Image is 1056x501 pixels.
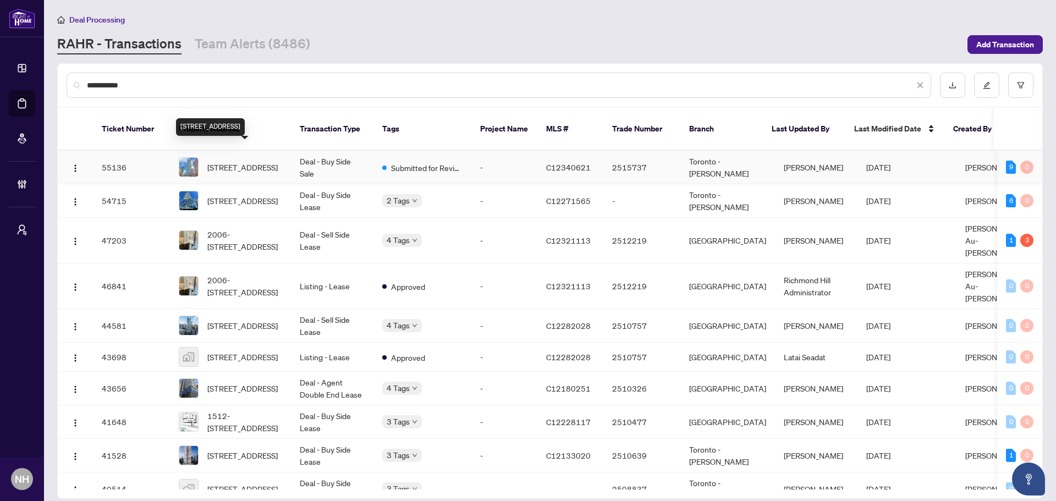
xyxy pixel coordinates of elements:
[965,196,1025,206] span: [PERSON_NAME]
[866,196,890,206] span: [DATE]
[67,317,84,334] button: Logo
[16,224,28,235] span: user-switch
[603,343,680,372] td: 2510757
[93,405,170,439] td: 41648
[944,108,1010,151] th: Created By
[412,486,417,492] span: down
[866,417,890,427] span: [DATE]
[67,232,84,249] button: Logo
[546,162,591,172] span: C12340621
[1006,234,1016,247] div: 1
[15,471,29,487] span: NH
[471,372,537,405] td: -
[976,36,1034,53] span: Add Transaction
[546,450,591,460] span: C12133020
[546,235,591,245] span: C12321113
[67,480,84,498] button: Logo
[866,321,890,331] span: [DATE]
[67,348,84,366] button: Logo
[207,351,278,363] span: [STREET_ADDRESS]
[866,235,890,245] span: [DATE]
[373,108,471,151] th: Tags
[71,486,80,494] img: Logo
[93,372,170,405] td: 43656
[93,309,170,343] td: 44581
[471,405,537,439] td: -
[67,192,84,210] button: Logo
[546,383,591,393] span: C12180251
[1008,73,1033,98] button: filter
[387,319,410,332] span: 4 Tags
[179,348,198,366] img: thumbnail-img
[680,151,775,184] td: Toronto - [PERSON_NAME]
[179,412,198,431] img: thumbnail-img
[965,321,1025,331] span: [PERSON_NAME]
[603,218,680,263] td: 2512219
[71,237,80,246] img: Logo
[866,484,890,494] span: [DATE]
[1006,382,1016,395] div: 0
[775,151,857,184] td: [PERSON_NAME]
[71,419,80,427] img: Logo
[680,108,763,151] th: Branch
[940,73,965,98] button: download
[387,382,410,394] span: 4 Tags
[412,419,417,425] span: down
[1020,382,1033,395] div: 0
[179,191,198,210] img: thumbnail-img
[854,123,921,135] span: Last Modified Date
[974,73,999,98] button: edit
[603,184,680,218] td: -
[965,352,1025,362] span: [PERSON_NAME]
[93,218,170,263] td: 47203
[983,81,991,89] span: edit
[179,316,198,335] img: thumbnail-img
[207,320,278,332] span: [STREET_ADDRESS]
[680,439,775,472] td: Toronto - [PERSON_NAME]
[291,108,373,151] th: Transaction Type
[471,108,537,151] th: Project Name
[391,280,425,293] span: Approved
[775,405,857,439] td: [PERSON_NAME]
[93,108,170,151] th: Ticket Number
[471,151,537,184] td: -
[412,238,417,243] span: down
[67,447,84,464] button: Logo
[391,162,463,174] span: Submitted for Review
[93,263,170,309] td: 46841
[471,184,537,218] td: -
[387,415,410,428] span: 3 Tags
[546,417,591,427] span: C12228117
[57,35,182,54] a: RAHR - Transactions
[57,16,65,24] span: home
[1020,449,1033,462] div: 0
[680,372,775,405] td: [GEOGRAPHIC_DATA]
[965,450,1025,460] span: [PERSON_NAME]
[603,405,680,439] td: 2510477
[412,323,417,328] span: down
[387,234,410,246] span: 4 Tags
[179,379,198,398] img: thumbnail-img
[71,197,80,206] img: Logo
[471,263,537,309] td: -
[9,8,35,29] img: logo
[207,274,282,298] span: 2006-[STREET_ADDRESS]
[537,108,603,151] th: MLS #
[866,162,890,172] span: [DATE]
[965,223,1025,257] span: [PERSON_NAME] Au-[PERSON_NAME]
[965,162,1025,172] span: [PERSON_NAME]
[965,484,1025,494] span: [PERSON_NAME]
[1006,319,1016,332] div: 0
[965,383,1025,393] span: [PERSON_NAME]
[471,343,537,372] td: -
[775,439,857,472] td: [PERSON_NAME]
[291,309,373,343] td: Deal - Sell Side Lease
[67,277,84,295] button: Logo
[1006,415,1016,428] div: 0
[179,480,198,498] img: thumbnail-img
[71,283,80,291] img: Logo
[71,385,80,394] img: Logo
[845,108,944,151] th: Last Modified Date
[866,450,890,460] span: [DATE]
[775,184,857,218] td: [PERSON_NAME]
